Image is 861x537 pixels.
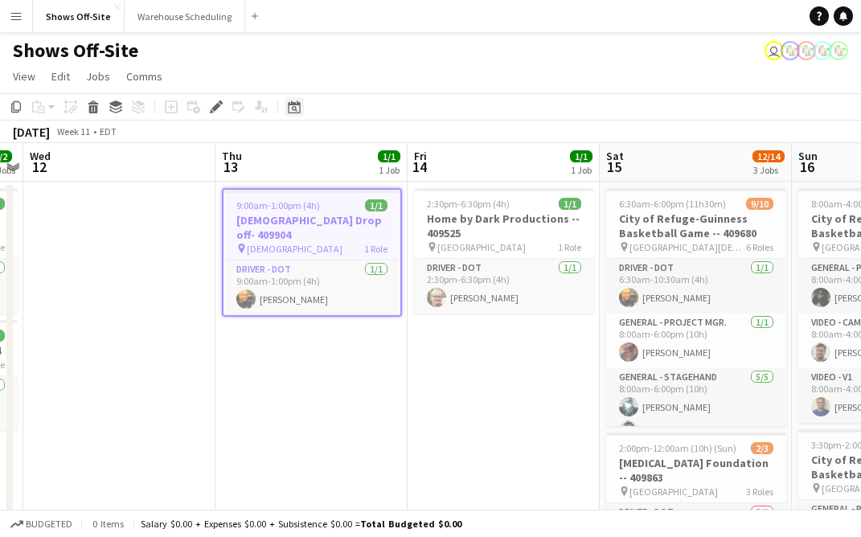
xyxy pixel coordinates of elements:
span: Comms [126,69,162,84]
span: Wed [30,149,51,163]
span: 15 [604,158,624,176]
span: 2:30pm-6:30pm (4h) [427,198,510,210]
h3: [MEDICAL_DATA] Foundation -- 409863 [606,456,786,485]
span: 2/3 [751,442,773,454]
div: EDT [100,125,117,137]
span: Sun [798,149,818,163]
span: Sat [606,149,624,163]
span: 6 Roles [746,241,773,253]
span: 1 Role [558,241,581,253]
span: 12/14 [752,150,785,162]
app-user-avatar: Labor Coordinator [797,41,816,60]
h3: City of Refuge-Guinness Basketball Game -- 409680 [606,211,786,240]
h3: [DEMOGRAPHIC_DATA] Drop off- 409904 [223,213,400,242]
app-user-avatar: Labor Coordinator [781,41,800,60]
span: 2:00pm-12:00am (10h) (Sun) [619,442,736,454]
app-user-avatar: Toryn Tamborello [765,41,784,60]
span: Fri [414,149,427,163]
span: Jobs [86,69,110,84]
div: Salary $0.00 + Expenses $0.00 + Subsistence $0.00 = [141,518,461,530]
app-card-role: Driver - DOT1/12:30pm-6:30pm (4h)[PERSON_NAME] [414,259,594,314]
span: [DEMOGRAPHIC_DATA] [247,243,342,255]
a: Jobs [80,66,117,87]
div: 3 Jobs [753,164,784,176]
div: [DATE] [13,124,50,140]
span: Total Budgeted $0.00 [360,518,461,530]
app-user-avatar: Labor Coordinator [829,41,848,60]
span: 9:00am-1:00pm (4h) [236,199,320,211]
span: View [13,69,35,84]
span: Thu [222,149,242,163]
div: 1 Job [379,164,400,176]
span: Edit [51,69,70,84]
button: Budgeted [8,515,75,533]
span: [GEOGRAPHIC_DATA][DEMOGRAPHIC_DATA] [629,241,746,253]
span: 9/10 [746,198,773,210]
a: Edit [45,66,76,87]
h3: Home by Dark Productions -- 409525 [414,211,594,240]
span: 6:30am-6:00pm (11h30m) [619,198,726,210]
span: 0 items [88,518,127,530]
span: 3 Roles [746,486,773,498]
button: Warehouse Scheduling [125,1,245,32]
span: 13 [219,158,242,176]
div: 1 Job [571,164,592,176]
app-user-avatar: Labor Coordinator [813,41,832,60]
app-card-role: Driver - DOT1/16:30am-10:30am (4h)[PERSON_NAME] [606,259,786,314]
app-card-role: General - Project Mgr.1/18:00am-6:00pm (10h)[PERSON_NAME] [606,314,786,368]
app-job-card: 6:30am-6:00pm (11h30m)9/10City of Refuge-Guinness Basketball Game -- 409680 [GEOGRAPHIC_DATA][DEM... [606,188,786,426]
span: Budgeted [26,519,72,530]
span: 14 [412,158,427,176]
a: Comms [120,66,169,87]
span: [GEOGRAPHIC_DATA] [437,241,526,253]
span: 1 Role [364,243,387,255]
span: 1/1 [570,150,592,162]
app-card-role: Driver - DOT1/19:00am-1:00pm (4h)[PERSON_NAME] [223,260,400,315]
span: Week 11 [53,125,93,137]
button: Shows Off-Site [33,1,125,32]
app-card-role: General - Stagehand5/58:00am-6:00pm (10h)[PERSON_NAME][PERSON_NAME] [606,368,786,516]
h1: Shows Off-Site [13,39,138,63]
span: 1/1 [559,198,581,210]
app-job-card: 9:00am-1:00pm (4h)1/1[DEMOGRAPHIC_DATA] Drop off- 409904 [DEMOGRAPHIC_DATA]1 RoleDriver - DOT1/19... [222,188,402,317]
span: 12 [27,158,51,176]
span: 1/1 [365,199,387,211]
span: 16 [796,158,818,176]
app-job-card: 2:30pm-6:30pm (4h)1/1Home by Dark Productions -- 409525 [GEOGRAPHIC_DATA]1 RoleDriver - DOT1/12:3... [414,188,594,314]
span: [GEOGRAPHIC_DATA] [629,486,718,498]
a: View [6,66,42,87]
span: 1/1 [378,150,400,162]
